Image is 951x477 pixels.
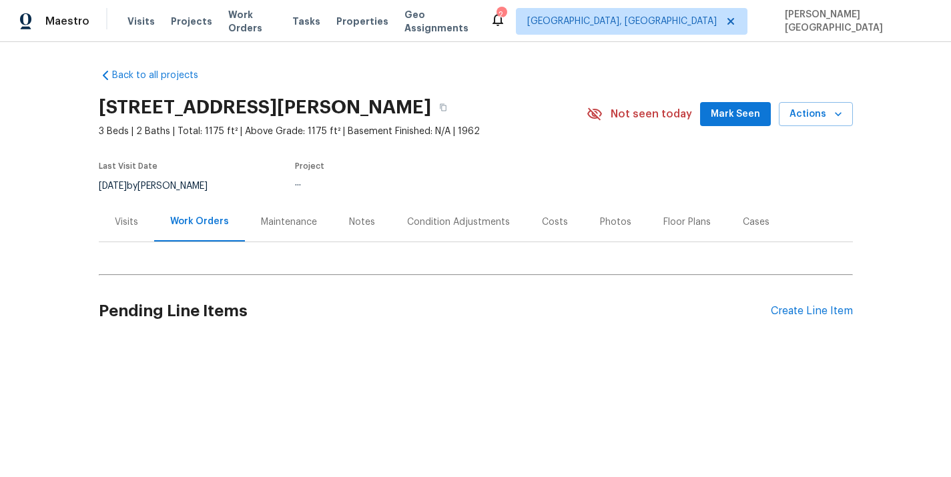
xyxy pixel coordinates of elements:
[600,215,631,229] div: Photos
[779,102,853,127] button: Actions
[789,106,842,123] span: Actions
[771,305,853,318] div: Create Line Item
[295,178,551,187] div: ...
[611,107,692,121] span: Not seen today
[527,15,717,28] span: [GEOGRAPHIC_DATA], [GEOGRAPHIC_DATA]
[711,106,760,123] span: Mark Seen
[115,215,138,229] div: Visits
[170,215,229,228] div: Work Orders
[99,101,431,114] h2: [STREET_ADDRESS][PERSON_NAME]
[99,162,157,170] span: Last Visit Date
[261,215,317,229] div: Maintenance
[295,162,324,170] span: Project
[431,95,455,119] button: Copy Address
[407,215,510,229] div: Condition Adjustments
[228,8,276,35] span: Work Orders
[700,102,771,127] button: Mark Seen
[542,215,568,229] div: Costs
[99,69,227,82] a: Back to all projects
[663,215,711,229] div: Floor Plans
[171,15,212,28] span: Projects
[292,17,320,26] span: Tasks
[45,15,89,28] span: Maestro
[497,8,506,21] div: 2
[99,280,771,342] h2: Pending Line Items
[336,15,388,28] span: Properties
[99,125,587,138] span: 3 Beds | 2 Baths | Total: 1175 ft² | Above Grade: 1175 ft² | Basement Finished: N/A | 1962
[127,15,155,28] span: Visits
[99,178,224,194] div: by [PERSON_NAME]
[743,215,769,229] div: Cases
[99,181,127,191] span: [DATE]
[349,215,375,229] div: Notes
[404,8,473,35] span: Geo Assignments
[779,8,931,35] span: [PERSON_NAME][GEOGRAPHIC_DATA]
